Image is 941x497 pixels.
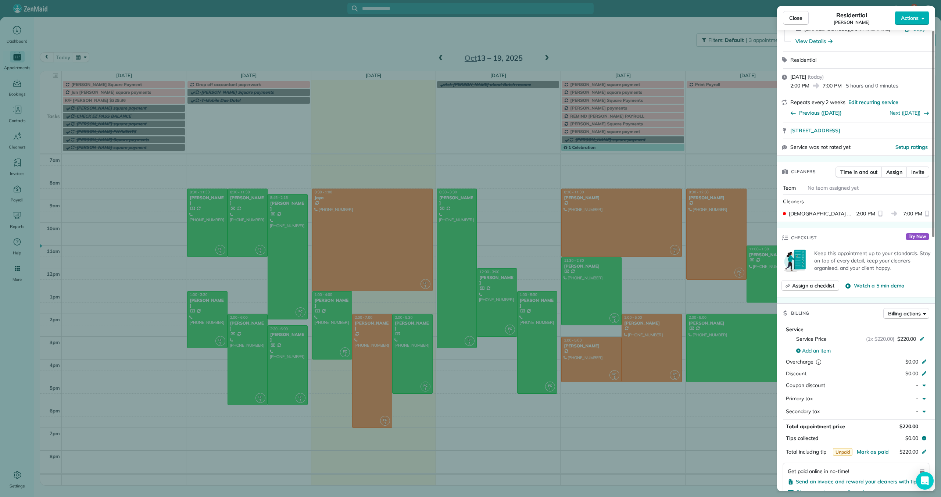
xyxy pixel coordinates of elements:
[790,143,851,151] span: Service was not rated yet
[792,333,929,345] button: Service Price(1x $220.00)$220.00
[790,127,840,134] span: [STREET_ADDRESS]
[833,448,853,456] span: Unpaid
[790,57,816,63] span: Residential
[916,395,918,402] span: -
[854,282,904,289] span: Watch a 5 min demo
[796,489,865,496] span: Charge customer credit card
[791,234,817,242] span: Checklist
[796,478,919,485] span: Send an invoice and reward your cleaners with tips
[792,345,929,357] button: Add an item
[783,185,796,191] span: Team
[895,143,928,151] button: Setup ratings
[786,326,804,333] span: Service
[890,109,930,117] button: Next ([DATE])
[911,168,924,176] span: Invite
[834,19,870,25] span: [PERSON_NAME]
[916,472,934,490] div: Open Intercom Messenger
[795,37,833,45] button: View Details
[905,435,918,442] span: $0.00
[857,448,889,455] button: Mark as paid
[792,282,834,289] span: Assign a checklist
[791,168,816,175] span: Cleaners
[823,82,842,89] span: 7:00 PM
[886,168,902,176] span: Assign
[790,74,806,80] span: [DATE]
[808,185,859,191] span: No team assigned yet
[916,408,918,415] span: -
[814,250,931,272] p: Keep this appointment up to your standards. Stay on top of every detail, keep your cleaners organ...
[799,109,842,117] span: Previous ([DATE])
[789,14,802,22] span: Close
[906,167,929,178] button: Invite
[781,280,839,291] button: Assign a checklist
[856,210,875,217] span: 2:00 PM
[897,335,916,343] span: $220.00
[786,448,826,455] span: Total including tip
[796,335,827,343] span: Service Price
[836,167,882,178] button: Time in and out
[888,310,921,317] span: Billing actions
[790,82,809,89] span: 2:00 PM
[790,99,845,106] span: Repeats every 2 weeks
[848,99,898,106] span: Edit recurring service
[890,110,921,116] a: Next ([DATE])
[906,233,929,240] span: Try Now
[916,382,918,389] span: -
[905,358,918,365] span: $0.00
[786,382,825,389] span: Coupon discount
[808,74,824,80] span: ( today )
[802,347,831,354] span: Add an item
[899,448,918,455] span: $220.00
[899,423,918,430] span: $220.00
[846,82,898,89] p: 5 hours and 0 minutes
[786,408,820,415] span: Secondary tax
[866,335,895,343] span: (1x $220.00)
[845,282,904,289] button: Watch a 5 min demo
[789,210,853,217] span: [DEMOGRAPHIC_DATA] B CLEANER
[790,109,842,117] button: Previous ([DATE])
[786,370,806,377] span: Discount
[905,370,918,377] span: $0.00
[790,127,931,134] a: [STREET_ADDRESS]
[783,433,929,443] button: Tips collected$0.00
[836,11,867,19] span: Residential
[783,11,809,25] button: Close
[786,395,813,402] span: Primary tax
[895,144,928,150] span: Setup ratings
[783,198,804,205] span: Cleaners
[788,468,849,475] span: Get paid online in no-time!
[901,14,919,22] span: Actions
[881,167,907,178] button: Assign
[786,435,819,442] span: Tips collected
[903,210,922,217] span: 7:00 PM
[840,168,877,176] span: Time in and out
[786,423,845,430] span: Total appointment price
[791,310,809,317] span: Billing
[786,358,849,365] div: Overcharge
